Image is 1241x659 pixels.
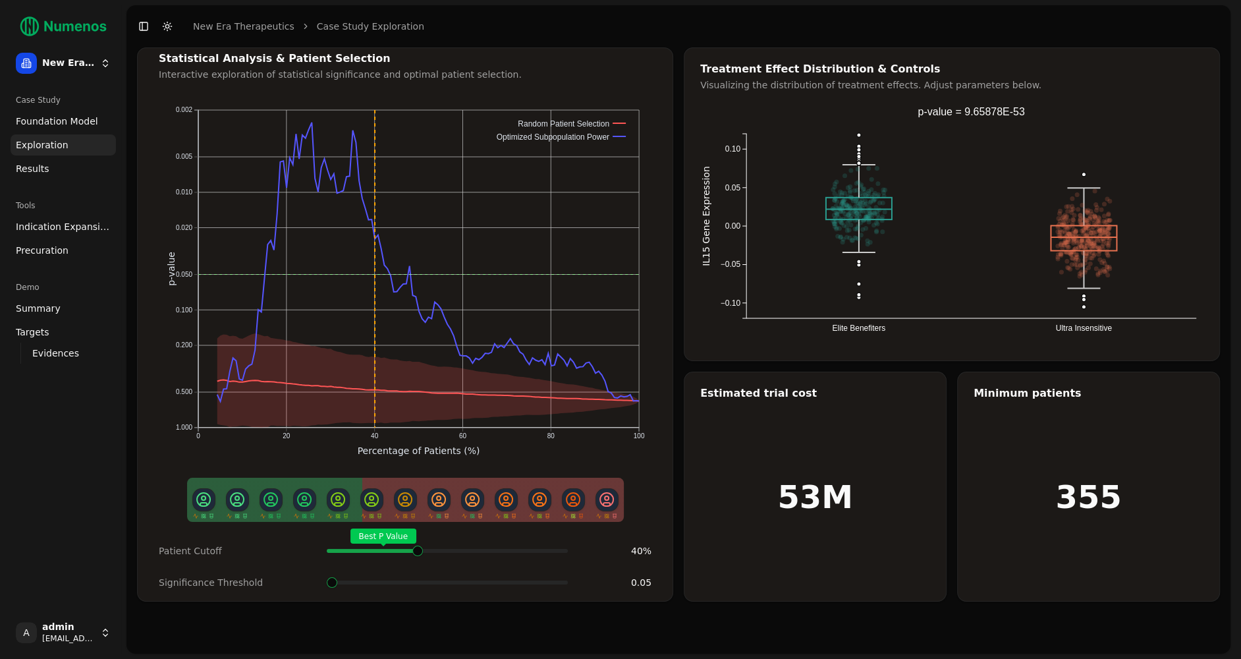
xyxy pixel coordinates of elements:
a: Foundation Model [11,111,116,132]
text: 0.200 [176,341,192,349]
span: A [16,622,37,643]
span: Foundation Model [16,115,98,128]
text: 1.000 [176,424,192,431]
a: Exploration [11,134,116,156]
button: New Era Therapeutics [11,47,116,79]
a: Results [11,158,116,179]
text: Elite Benefiters [832,324,885,333]
text: 0.500 [176,388,192,395]
text: 0.10 [725,144,741,154]
div: 0.05 [578,576,651,589]
span: Targets [16,326,49,339]
div: Significance Threshold [159,576,316,589]
text: 0.002 [176,106,192,113]
text: 0.100 [176,306,192,313]
button: Aadmin[EMAIL_ADDRESS] [11,617,116,648]
a: Case Study Exploration [317,20,424,33]
a: Evidences [27,344,100,362]
text: Random Patient Selection [518,119,609,129]
text: 0 [196,432,200,440]
text: 0.05 [725,183,741,192]
text: Ultra Insensitive [1056,324,1113,333]
span: Best P Value [350,529,416,544]
text: 0.020 [176,224,192,231]
a: Precuration [11,240,116,261]
div: Statistical Analysis & Patient Selection [159,53,651,64]
text: 20 [283,432,290,440]
text: 0.050 [176,271,192,278]
text: IL15 Gene Expression [701,166,711,266]
div: Visualizing the distribution of treatment effects. Adjust parameters below. [700,78,1203,92]
span: [EMAIL_ADDRESS] [42,633,95,644]
a: New Era Therapeutics [193,20,294,33]
div: Treatment Effect Distribution & Controls [700,64,1203,74]
span: admin [42,621,95,633]
text: Percentage of Patients (%) [358,445,480,456]
a: Indication Expansion [11,216,116,237]
nav: breadcrumb [193,20,424,33]
h1: 53M [777,481,853,513]
div: Interactive exploration of statistical significance and optimal patient selection. [159,68,651,81]
text: p-value = 9.65878E-53 [918,106,1024,117]
span: New Era Therapeutics [42,57,95,69]
div: Demo [11,277,116,298]
text: 0.00 [725,221,741,231]
span: Evidences [32,347,79,360]
text: 0.010 [176,188,192,196]
text: −0.05 [721,260,741,269]
text: 40 [371,432,379,440]
span: Indication Expansion [16,220,111,233]
h1: 355 [1055,481,1121,513]
span: Exploration [16,138,69,152]
text: 100 [634,432,645,440]
text: 60 [459,432,467,440]
div: Patient Cutoff [159,544,316,558]
div: Tools [11,195,116,216]
div: 40 % [578,544,651,558]
text: p-value [166,252,177,286]
span: Results [16,162,49,175]
text: 80 [547,432,555,440]
text: −0.10 [721,299,741,308]
text: 0.005 [176,153,192,160]
text: Optimized Subpopulation Power [497,132,609,142]
a: Targets [11,322,116,343]
div: Case Study [11,90,116,111]
a: Summary [11,298,116,319]
img: Numenos [11,11,116,42]
span: Precuration [16,244,69,257]
span: Summary [16,302,61,315]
